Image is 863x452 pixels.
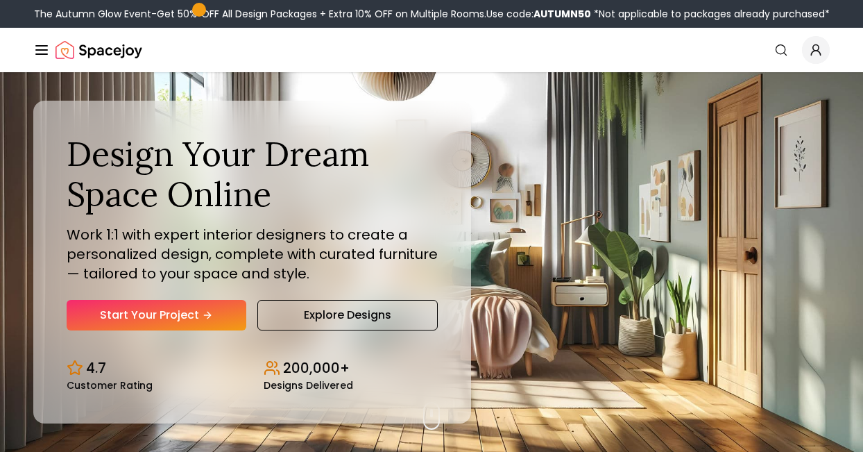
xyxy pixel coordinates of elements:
small: Designs Delivered [264,380,353,390]
p: 4.7 [86,358,106,378]
h1: Design Your Dream Space Online [67,134,438,214]
div: Design stats [67,347,438,390]
div: The Autumn Glow Event-Get 50% OFF All Design Packages + Extra 10% OFF on Multiple Rooms. [34,7,830,21]
p: 200,000+ [283,358,350,378]
nav: Global [33,28,830,72]
span: Use code: [486,7,591,21]
a: Explore Designs [257,300,438,330]
a: Start Your Project [67,300,246,330]
b: AUTUMN50 [533,7,591,21]
span: *Not applicable to packages already purchased* [591,7,830,21]
small: Customer Rating [67,380,153,390]
img: Spacejoy Logo [55,36,142,64]
p: Work 1:1 with expert interior designers to create a personalized design, complete with curated fu... [67,225,438,283]
a: Spacejoy [55,36,142,64]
